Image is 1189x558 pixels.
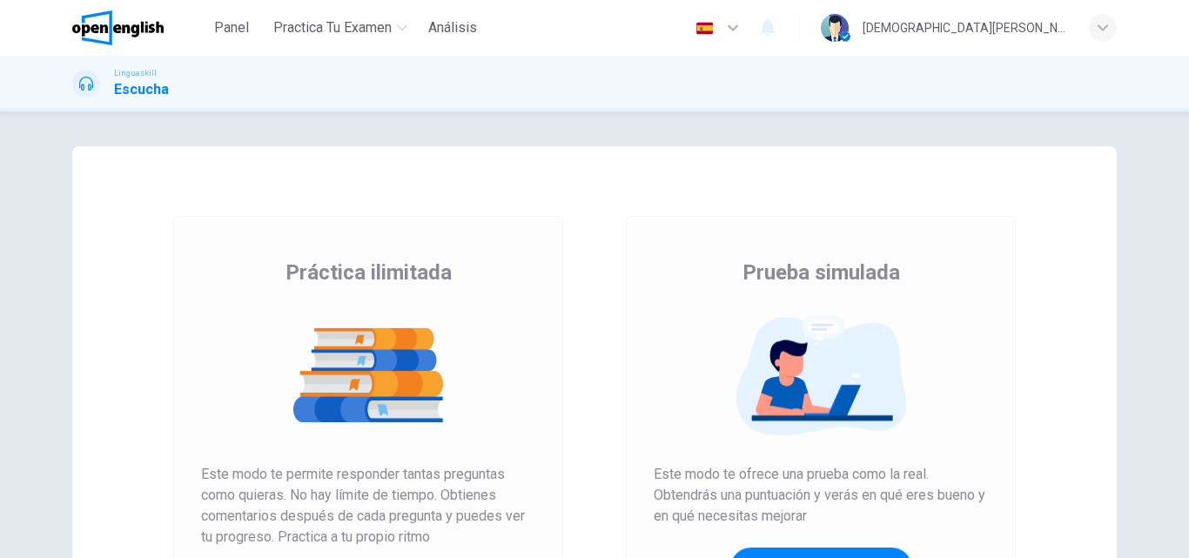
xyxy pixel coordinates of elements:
a: OpenEnglish logo [72,10,204,45]
span: Panel [214,17,249,38]
h1: Escucha [114,79,169,100]
span: Análisis [428,17,477,38]
button: Practica tu examen [266,12,414,44]
span: Practica tu examen [273,17,392,38]
span: Este modo te permite responder tantas preguntas como quieras. No hay límite de tiempo. Obtienes c... [201,464,535,548]
span: Prueba simulada [742,259,900,286]
img: OpenEnglish logo [72,10,164,45]
img: Profile picture [821,14,849,42]
span: Linguaskill [114,67,157,79]
span: Este modo te ofrece una prueba como la real. Obtendrás una puntuación y verás en qué eres bueno y... [654,464,988,527]
button: Análisis [421,12,484,44]
button: Panel [204,12,259,44]
img: es [694,22,715,35]
div: [DEMOGRAPHIC_DATA][PERSON_NAME] [863,17,1068,38]
span: Práctica ilimitada [285,259,452,286]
